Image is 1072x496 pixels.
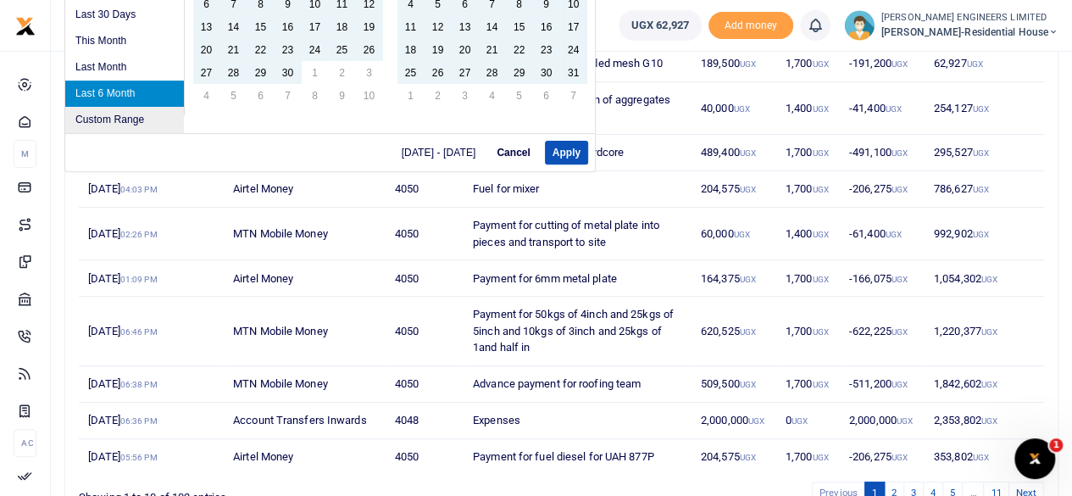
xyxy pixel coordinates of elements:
a: Add money [708,18,793,31]
td: 13 [452,15,479,38]
td: 2,000,000 [692,403,776,439]
small: UGX [733,104,749,114]
small: UGX [891,275,908,284]
td: 14 [479,15,506,38]
td: 15 [247,15,275,38]
td: 18 [397,38,425,61]
small: UGX [812,59,828,69]
td: 40,000 [692,82,776,135]
td: -206,275 [840,439,925,475]
button: Close [660,477,678,495]
td: 4050 [386,297,464,366]
td: -166,075 [840,260,925,297]
td: 1,400 [776,208,840,260]
small: UGX [792,416,808,426]
small: UGX [748,416,764,426]
td: 164,375 [692,260,776,297]
small: UGX [891,453,908,462]
small: UGX [897,416,913,426]
td: Airtel Money [224,439,386,475]
td: 31 [560,61,587,84]
td: 254,127 [925,82,1044,135]
td: 20 [193,38,220,61]
small: UGX [812,453,828,462]
td: -61,400 [840,208,925,260]
td: 27 [193,61,220,84]
td: 24 [560,38,587,61]
li: Toup your wallet [708,12,793,40]
td: -41,400 [840,82,925,135]
td: Account Transfers Inwards [224,403,386,439]
td: 1,054,302 [925,260,1044,297]
small: UGX [885,104,901,114]
button: Cancel [489,141,537,164]
td: 17 [560,15,587,38]
td: 17 [302,15,329,38]
td: 1,700 [776,46,840,82]
td: Expenses [464,403,692,439]
td: Airtel Money [224,171,386,208]
td: 2,000,000 [840,403,925,439]
td: 189,500 [692,46,776,82]
td: 22 [247,38,275,61]
li: Last 6 Month [65,81,184,107]
td: 28 [220,61,247,84]
td: 992,902 [925,208,1044,260]
td: 28 [479,61,506,84]
td: 1,700 [776,366,840,403]
td: 27 [452,61,479,84]
a: profile-user [PERSON_NAME] ENGINEERS LIMITED [PERSON_NAME]-Residential House [844,10,1058,41]
td: 4 [479,84,506,107]
small: UGX [733,230,749,239]
small: UGX [740,59,756,69]
td: 1 [397,84,425,107]
td: 6 [247,84,275,107]
small: UGX [885,230,901,239]
td: 1,700 [776,439,840,475]
small: UGX [891,148,908,158]
td: 30 [275,61,302,84]
button: Apply [545,141,588,164]
small: UGX [981,275,997,284]
td: Payment for cutting of metal plate into pieces and transport to site [464,208,692,260]
a: UGX 62,927 [619,10,702,41]
td: 5 [220,84,247,107]
small: UGX [966,59,982,69]
td: Payment for fuel diesel for UAH 877P [464,439,692,475]
td: 26 [356,38,383,61]
td: [DATE] [79,171,224,208]
td: 2 [425,84,452,107]
small: UGX [891,59,908,69]
small: UGX [740,327,756,337]
span: [PERSON_NAME]-Residential House [881,25,1058,40]
td: 16 [533,15,560,38]
td: Payment for 50kgs of 4inch and 25kgs of 5inch and 10kgs of 3inch and 25kgs of 1and half in [464,297,692,366]
td: 3 [356,61,383,84]
small: UGX [740,148,756,158]
td: 25 [329,38,356,61]
small: UGX [981,327,997,337]
td: 8 [302,84,329,107]
span: UGX 62,927 [631,17,689,34]
td: 21 [479,38,506,61]
li: Last Month [65,54,184,81]
td: 4050 [386,208,464,260]
td: 29 [247,61,275,84]
td: 1,700 [776,171,840,208]
td: [DATE] [79,439,224,475]
td: 7 [560,84,587,107]
small: UGX [981,416,997,426]
small: UGX [812,327,828,337]
small: UGX [891,185,908,194]
td: 2,353,802 [925,403,1044,439]
td: 15 [506,15,533,38]
small: UGX [972,453,988,462]
td: 620,525 [692,297,776,366]
td: 786,627 [925,171,1044,208]
td: 1,220,377 [925,297,1044,366]
small: UGX [972,148,988,158]
td: 22 [506,38,533,61]
td: 13 [193,15,220,38]
td: 12 [425,15,452,38]
td: -511,200 [840,366,925,403]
